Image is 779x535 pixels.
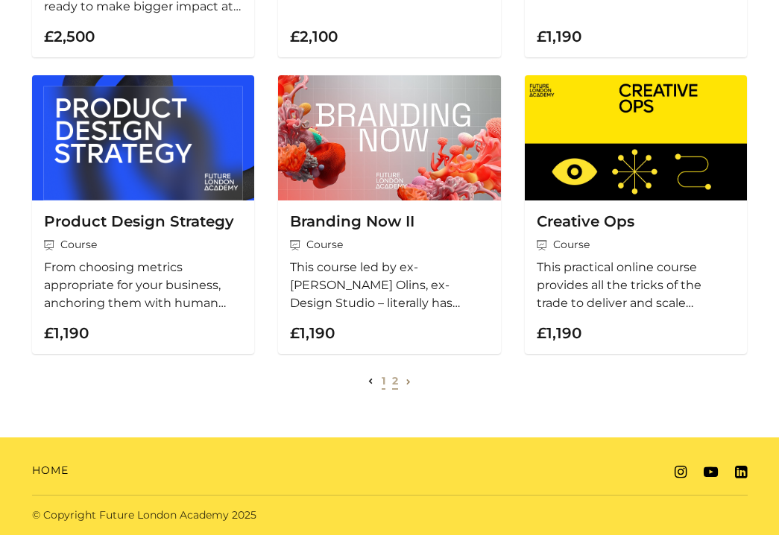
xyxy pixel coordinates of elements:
[537,259,736,312] p: This practical online course provides all the tricks of the trade to deliver and scale creative p...
[290,237,489,253] span: Course
[537,324,581,342] strong: £1,190
[44,237,243,253] span: Course
[20,507,390,523] div: © Copyright Future London Academy 2025
[44,212,243,231] h3: Product Design Strategy
[278,75,501,354] a: Branding Now II Course This course led by ex-[PERSON_NAME] Olins, ex-Design Studio – literally ha...
[403,374,414,387] a: Next page
[537,237,736,253] span: Course
[290,259,489,312] p: This course led by ex-[PERSON_NAME] Olins, ex-Design Studio – literally has EVERYTHING you need t...
[290,28,338,45] strong: £2,100
[290,324,335,342] strong: £1,190
[537,28,581,45] strong: £1,190
[290,212,489,231] h3: Branding Now II
[392,374,398,387] a: 2
[32,75,255,354] a: Product Design Strategy Course From choosing metrics appropriate for your business, anchoring the...
[32,463,69,478] a: Home
[525,75,748,354] a: Creative Ops Course This practical online course provides all the tricks of the trade to deliver ...
[32,372,748,390] nav: All Courses
[44,324,89,342] strong: £1,190
[44,259,243,312] p: From choosing metrics appropriate for your business, anchoring them with human stories, facilitat...
[44,28,95,45] strong: £2,500
[537,212,736,231] h3: Creative Ops
[382,374,385,387] a: 1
